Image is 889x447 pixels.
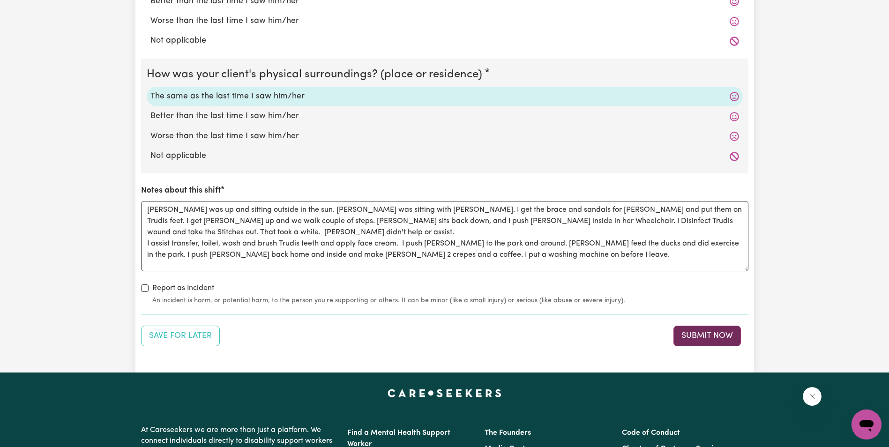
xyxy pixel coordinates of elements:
[152,296,748,305] small: An incident is harm, or potential harm, to the person you're supporting or others. It can be mino...
[622,429,680,437] a: Code of Conduct
[152,283,214,294] label: Report as Incident
[6,7,57,14] span: Need any help?
[803,387,822,406] iframe: Close message
[150,150,739,162] label: Not applicable
[150,15,739,27] label: Worse than the last time I saw him/her
[150,110,739,122] label: Better than the last time I saw him/her
[388,389,501,397] a: Careseekers home page
[141,185,221,197] label: Notes about this shift
[673,326,741,346] button: Submit your job report
[150,35,739,47] label: Not applicable
[147,66,486,83] legend: How was your client's physical surroundings? (place or residence)
[485,429,531,437] a: The Founders
[141,201,748,271] textarea: [PERSON_NAME] was up and sitting outside in the sun. [PERSON_NAME] was sitting with [PERSON_NAME]...
[150,90,739,103] label: The same as the last time I saw him/her
[141,326,220,346] button: Save your job report
[150,130,739,142] label: Worse than the last time I saw him/her
[852,410,882,440] iframe: Button to launch messaging window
